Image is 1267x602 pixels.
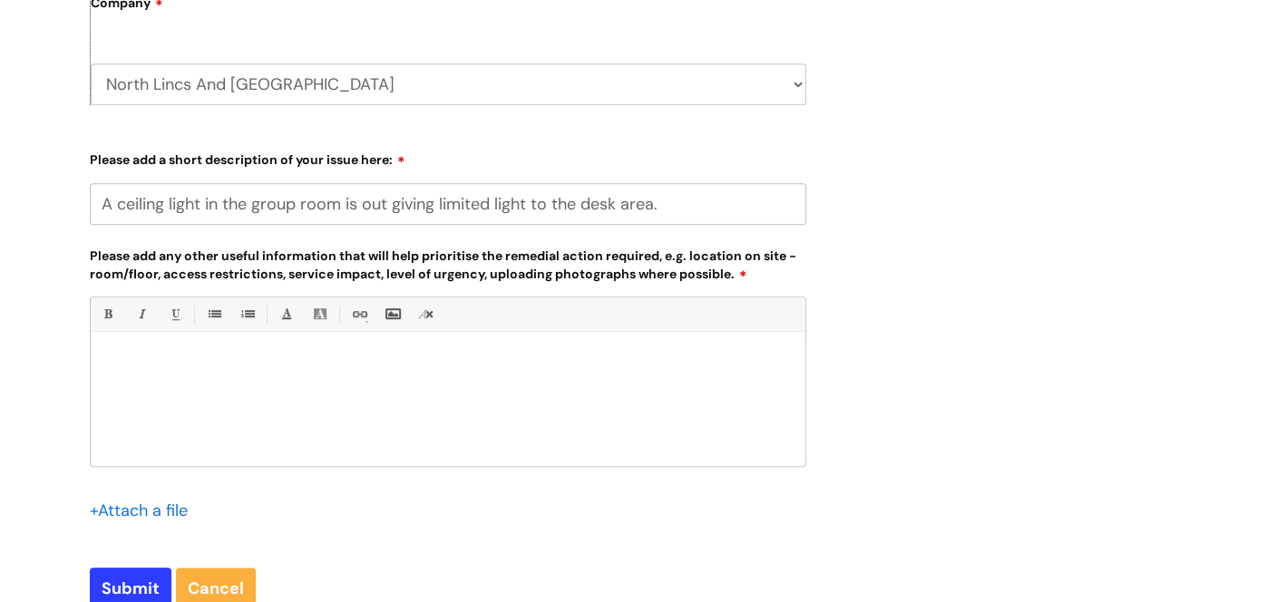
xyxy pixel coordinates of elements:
[90,146,806,168] label: Please add a short description of your issue here:
[347,303,370,325] a: Link
[163,303,186,325] a: Underline(Ctrl-U)
[202,303,225,325] a: • Unordered List (Ctrl-Shift-7)
[90,496,199,525] div: Attach a file
[236,303,258,325] a: 1. Ordered List (Ctrl-Shift-8)
[130,303,152,325] a: Italic (Ctrl-I)
[96,303,119,325] a: Bold (Ctrl-B)
[308,303,331,325] a: Back Color
[414,303,437,325] a: Remove formatting (Ctrl-\)
[90,245,806,282] label: Please add any other useful information that will help prioritise the remedial action required, e...
[381,303,404,325] a: Insert Image...
[275,303,297,325] a: Font Color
